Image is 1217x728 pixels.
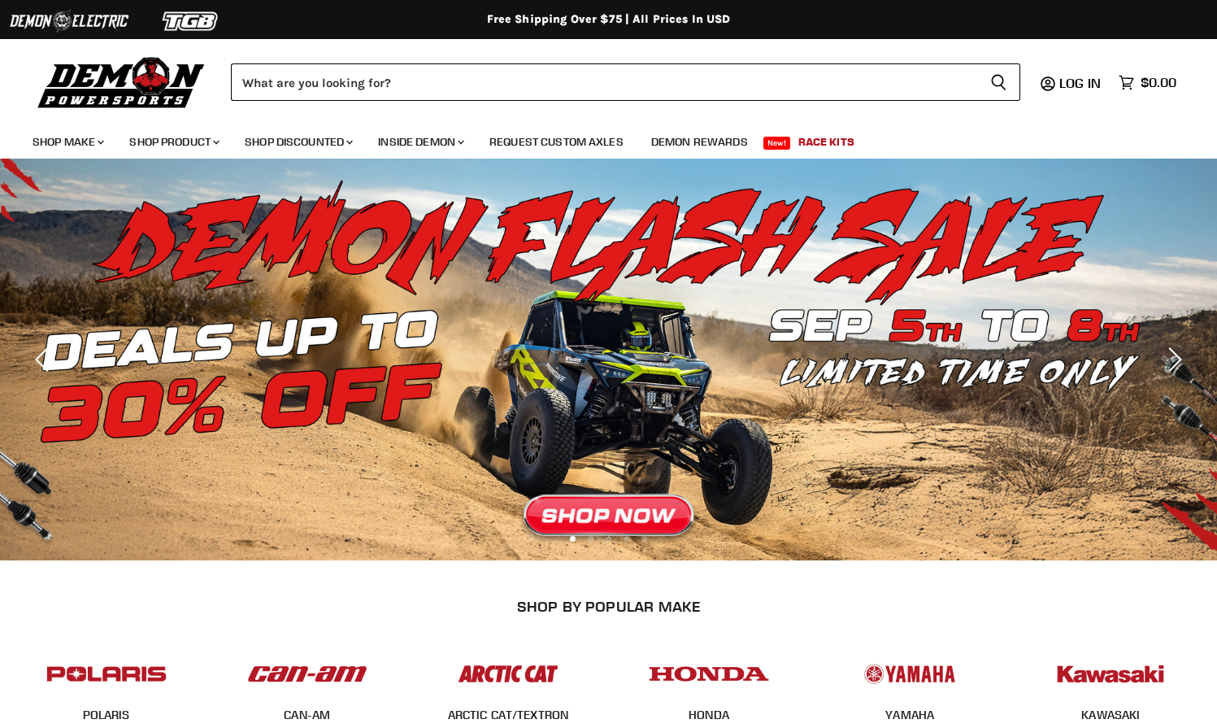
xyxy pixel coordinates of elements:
[445,649,572,699] img: POPULAR_MAKE_logo_3_027535af-6171-4c5e-a9bc-f0eccd05c5d6.jpg
[1111,71,1184,94] a: $0.00
[366,125,474,159] a: Inside Demon
[448,708,569,722] a: ARCTIC CAT/TEXTRON
[606,536,611,542] li: Page dot 3
[689,708,729,724] span: HONDA
[28,343,61,376] button: Previous
[1141,75,1176,90] span: $0.00
[570,536,576,542] li: Page dot 1
[977,63,1020,101] button: Search
[284,708,330,724] span: CAN-AM
[624,536,629,542] li: Page dot 4
[689,708,729,722] a: HONDA
[244,649,371,699] img: POPULAR_MAKE_logo_1_adc20308-ab24-48c4-9fac-e3c1a623d575.jpg
[1059,75,1101,91] span: Log in
[231,63,1020,101] form: Product
[20,125,114,159] a: Shop Make
[130,6,252,37] img: TGB Logo 2
[233,125,363,159] a: Shop Discounted
[117,125,229,159] a: Shop Product
[477,125,636,159] a: Request Custom Axles
[33,53,211,111] img: Demon Powersports
[1081,708,1140,724] span: KAWASAKI
[641,536,647,542] li: Page dot 5
[448,708,569,724] span: ARCTIC CAT/TEXTRON
[885,708,934,724] span: YAMAHA
[1156,343,1189,376] button: Next
[846,649,973,699] img: POPULAR_MAKE_logo_5_20258e7f-293c-4aac-afa8-159eaa299126.jpg
[588,536,593,542] li: Page dot 2
[639,125,760,159] a: Demon Rewards
[8,6,130,37] img: Demon Electric Logo 2
[1047,649,1174,699] img: POPULAR_MAKE_logo_6_76e8c46f-2d1e-4ecc-b320-194822857d41.jpg
[83,708,130,724] span: POLARIS
[43,649,170,699] img: POPULAR_MAKE_logo_2_dba48cf1-af45-46d4-8f73-953a0f002620.jpg
[231,63,977,101] input: Search
[645,649,772,699] img: POPULAR_MAKE_logo_4_4923a504-4bac-4306-a1be-165a52280178.jpg
[284,708,330,722] a: CAN-AM
[83,708,130,722] a: POLARIS
[763,137,791,150] span: New!
[885,708,934,722] a: YAMAHA
[1052,76,1111,90] a: Log in
[786,125,867,159] a: Race Kits
[20,598,1197,615] h2: SHOP BY POPULAR MAKE
[1081,708,1140,722] a: KAWASAKI
[20,119,1172,159] ul: Main menu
